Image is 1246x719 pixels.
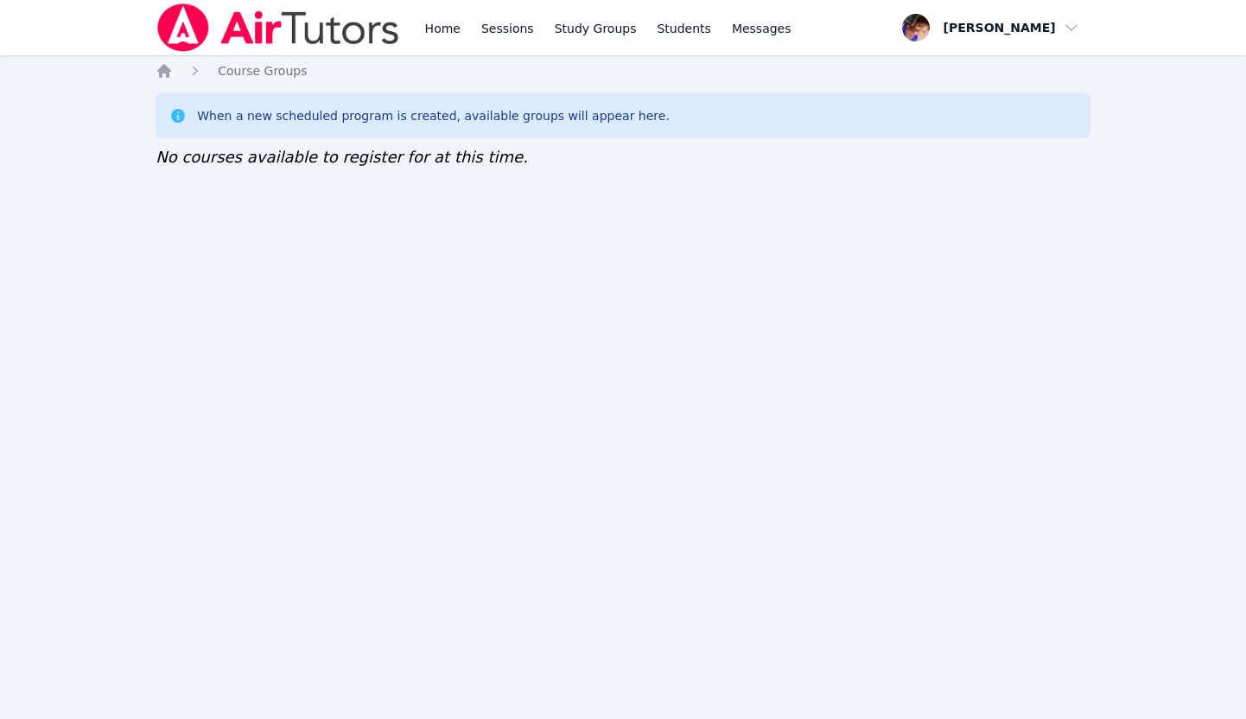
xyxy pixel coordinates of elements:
a: Course Groups [218,62,307,80]
div: When a new scheduled program is created, available groups will appear here. [197,107,670,124]
span: No courses available to register for at this time. [156,148,528,166]
img: Air Tutors [156,3,400,52]
span: Course Groups [218,64,307,78]
span: Messages [732,20,791,37]
nav: Breadcrumb [156,62,1090,80]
